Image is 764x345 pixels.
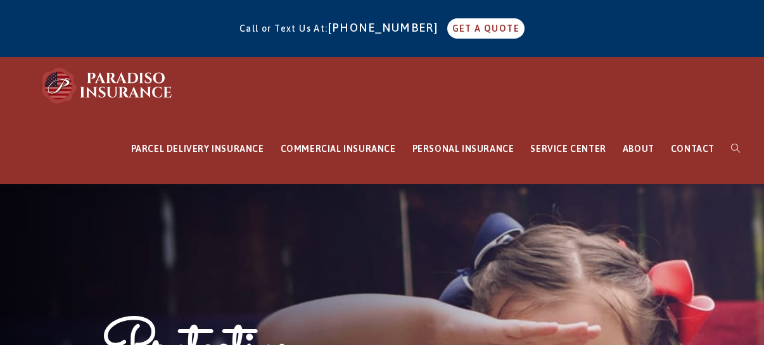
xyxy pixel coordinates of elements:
[281,144,396,154] span: COMMERCIAL INSURANCE
[530,144,606,154] span: SERVICE CENTER
[671,144,715,154] span: CONTACT
[123,114,272,184] a: PARCEL DELIVERY INSURANCE
[623,144,654,154] span: ABOUT
[404,114,523,184] a: PERSONAL INSURANCE
[412,144,514,154] span: PERSONAL INSURANCE
[239,23,328,34] span: Call or Text Us At:
[272,114,404,184] a: COMMERCIAL INSURANCE
[328,21,445,34] a: [PHONE_NUMBER]
[38,66,177,104] img: Paradiso Insurance
[614,114,663,184] a: ABOUT
[447,18,525,39] a: GET A QUOTE
[522,114,614,184] a: SERVICE CENTER
[131,144,264,154] span: PARCEL DELIVERY INSURANCE
[663,114,723,184] a: CONTACT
